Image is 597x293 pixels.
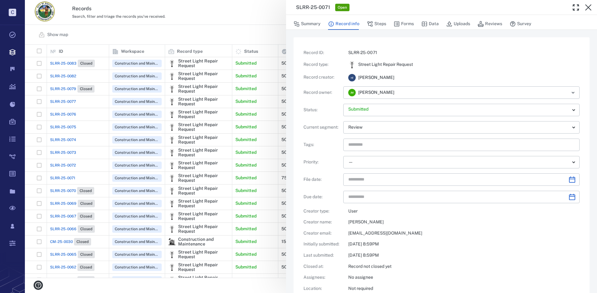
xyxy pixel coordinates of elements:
[348,61,356,68] img: icon Street Light Repair Request
[303,286,341,292] p: Location :
[348,74,356,81] div: r d
[336,5,348,10] span: Open
[328,18,359,30] button: Record info
[296,4,330,11] h3: SLRR-25-0071
[14,4,27,10] span: Help
[303,74,341,80] p: Record creator :
[348,241,580,247] p: [DATE] 8:59PM
[569,88,577,97] button: Open
[303,159,341,165] p: Priority :
[303,274,341,281] p: Assignees :
[303,176,341,183] p: File date :
[348,219,580,225] p: [PERSON_NAME]
[348,89,356,96] div: J M
[303,230,341,236] p: Creator email :
[570,1,582,14] button: Toggle Fullscreen
[348,208,580,214] p: User
[510,18,531,30] button: Survey
[394,18,414,30] button: Forms
[294,18,321,30] button: Summary
[303,89,341,96] p: Record owner :
[446,18,470,30] button: Uploads
[303,252,341,259] p: Last submitted :
[348,158,570,166] div: —
[303,124,341,130] p: Current segment :
[303,62,341,68] p: Record type :
[5,5,271,11] body: Rich Text Area. Press ALT-0 for help.
[348,252,580,259] p: [DATE] 8:59PM
[303,241,341,247] p: Initially submitted :
[348,106,570,112] p: Submitted
[348,230,580,236] p: [EMAIL_ADDRESS][DOMAIN_NAME]
[367,18,386,30] button: Steps
[303,107,341,113] p: Status :
[566,191,578,203] button: Choose date
[478,18,502,30] button: Reviews
[303,219,341,225] p: Creator name :
[348,61,356,68] div: Street Light Repair Request
[348,263,580,270] p: Record not closed yet
[358,89,394,96] span: [PERSON_NAME]
[303,194,341,200] p: Due date :
[303,142,341,148] p: Tags :
[348,274,580,281] p: No assignee
[348,50,580,56] p: SLRR-25-0071
[566,173,578,186] button: Choose date
[358,75,394,81] span: [PERSON_NAME]
[582,1,595,14] button: Close
[358,62,413,68] p: Street Light Repair Request
[303,50,341,56] p: Record ID :
[9,9,16,16] p: C
[303,263,341,270] p: Closed at :
[348,286,580,292] p: Not required
[348,125,363,130] span: Review
[421,18,439,30] button: Data
[303,208,341,214] p: Creator type :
